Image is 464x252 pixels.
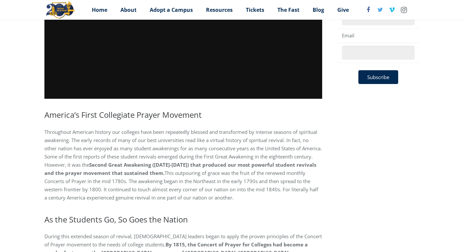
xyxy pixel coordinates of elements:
span: Give [337,6,349,13]
span: Blog [313,6,324,13]
a: Give [331,2,355,18]
span: About [120,6,137,13]
a: Blog [306,2,331,18]
a: Twitter [374,4,386,16]
span: Home [92,6,107,13]
b: Second Great Awakening ([DATE]-[DATE]) that produced our most powerful student revivals and the p... [44,161,316,176]
input: Subscribe [358,70,398,84]
span: Resources [206,6,233,13]
p: Throughout American history our colleges have been repeatedly blessed and transformed by intense ... [44,128,322,202]
a: Instagram [398,4,410,16]
h2: America’s First Collegiate Prayer Movement [44,109,322,120]
a: Adopt a Campus [143,2,199,18]
span: Adopt a Campus [150,6,193,13]
a: About [114,2,143,18]
h2: As the Students Go, So Goes the Nation [44,209,322,225]
a: Vimeo [386,4,398,16]
td: Email [337,28,420,43]
a: The Fast [271,2,306,18]
span: The Fast [277,6,299,13]
a: Resources [199,2,239,18]
a: Facebook [362,4,374,16]
a: Home [85,2,114,18]
a: Tickets [239,2,271,18]
span: Tickets [246,6,264,13]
